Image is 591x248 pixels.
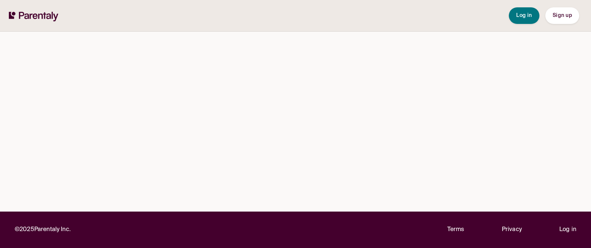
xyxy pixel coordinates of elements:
[509,7,539,24] button: Log in
[447,225,464,235] a: Terms
[545,7,579,24] button: Sign up
[553,13,572,18] span: Sign up
[516,13,532,18] span: Log in
[559,225,576,235] a: Log in
[15,225,71,235] p: © 2025 Parentaly Inc.
[502,225,522,235] a: Privacy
